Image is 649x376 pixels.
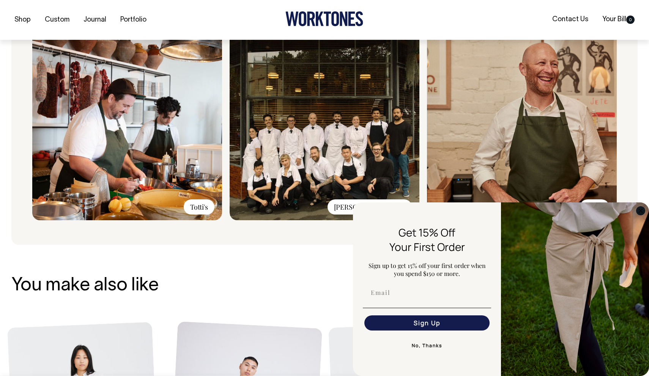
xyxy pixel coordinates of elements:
[353,202,649,376] div: FLYOUT Form
[501,202,649,376] img: 5e34ad8f-4f05-4173-92a8-ea475ee49ac9.jpeg
[328,199,412,215] div: [PERSON_NAME] 2000
[369,262,486,277] span: Sign up to get 15% off your first order when you spend $150 or more.
[389,240,465,254] span: Your First Order
[32,17,222,220] img: Tottis.jpg
[549,13,591,26] a: Contact Us
[580,199,609,215] div: Brico
[42,14,72,26] a: Custom
[363,338,491,353] button: No, Thanks
[117,14,150,26] a: Portfolio
[626,16,635,24] span: 0
[364,315,490,331] button: Sign Up
[364,285,490,300] input: Email
[399,225,455,240] span: Get 15% Off
[80,14,109,26] a: Journal
[230,17,419,220] img: Pellegrino_2000.jpg
[11,276,159,296] h3: You make also like
[636,206,645,215] button: Close dialog
[427,17,617,220] img: WKT005-Brico-240222-015-MichaelPham-WebRes_6b03f630-ecd7-4bf1-87a6-b20e011ff2ae.jpg
[599,13,638,26] a: Your Bill0
[184,199,214,215] div: Totti's
[11,14,34,26] a: Shop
